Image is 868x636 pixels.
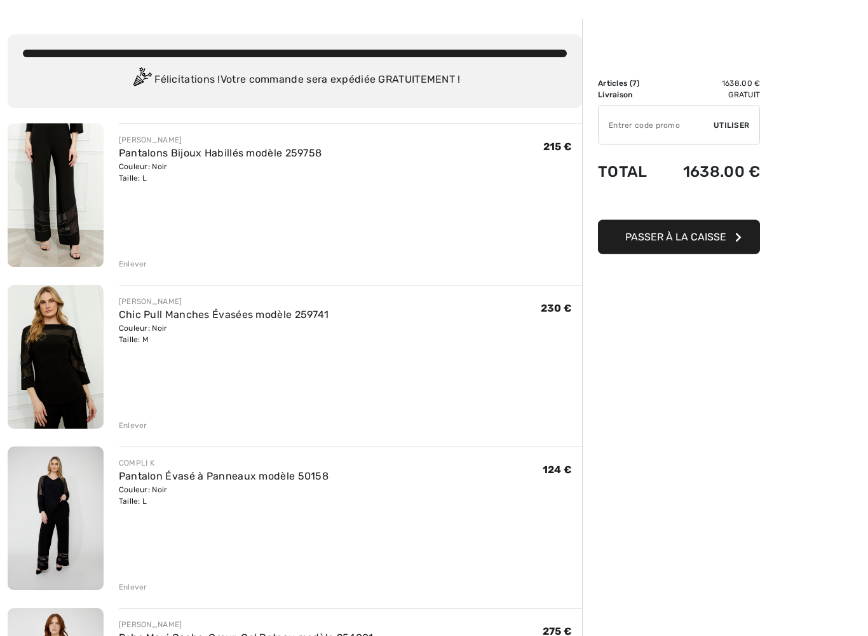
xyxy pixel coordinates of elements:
img: Pantalon Évasé à Panneaux modèle 50158 [8,447,104,591]
iframe: PayPal [598,193,760,216]
td: 1638.00 € [661,78,760,89]
button: Passer à la caisse [598,220,760,254]
div: Enlever [119,420,147,432]
td: Gratuit [661,89,760,100]
div: Couleur: Noir Taille: L [119,162,322,184]
span: 124 € [543,464,573,476]
span: 215 € [543,141,573,153]
a: Chic Pull Manches Évasées modèle 259741 [119,309,329,321]
div: [PERSON_NAME] [119,135,322,146]
span: 230 € [541,303,573,315]
td: Livraison [598,89,661,100]
span: Passer à la caisse [625,231,726,243]
div: [PERSON_NAME] [119,619,374,631]
td: 1638.00 € [661,150,760,193]
a: Pantalon Évasé à Panneaux modèle 50158 [119,471,329,483]
div: [PERSON_NAME] [119,296,329,308]
img: Congratulation2.svg [129,68,154,93]
div: Félicitations ! Votre commande sera expédiée GRATUITEMENT ! [23,68,567,93]
img: Pantalons Bijoux Habillés modèle 259758 [8,124,104,268]
span: Utiliser [714,120,749,131]
input: Code promo [599,106,714,144]
div: COMPLI K [119,458,329,469]
div: Couleur: Noir Taille: M [119,323,329,346]
img: Chic Pull Manches Évasées modèle 259741 [8,286,104,429]
a: Pantalons Bijoux Habillés modèle 259758 [119,148,322,160]
td: Articles ( ) [598,78,661,89]
span: 7 [632,79,637,88]
div: Enlever [119,259,147,270]
div: Couleur: Noir Taille: L [119,485,329,508]
div: Enlever [119,582,147,593]
td: Total [598,150,661,193]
